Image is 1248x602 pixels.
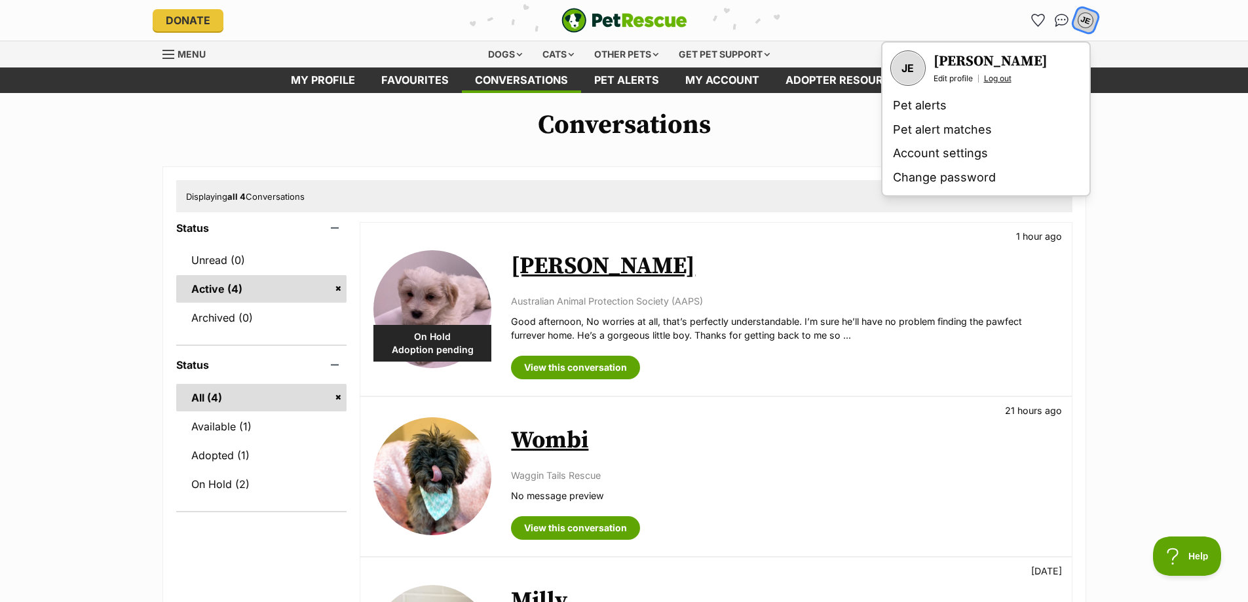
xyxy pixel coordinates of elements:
strong: all 4 [227,191,246,202]
div: Get pet support [670,41,779,67]
img: Wombi [373,417,491,535]
div: On Hold [373,325,491,362]
span: Displaying Conversations [186,191,305,202]
a: Unread (0) [176,246,347,274]
a: Active (4) [176,275,347,303]
a: Wombi [511,426,588,455]
a: [PERSON_NAME] [511,252,695,281]
a: Change password [888,166,1084,190]
h3: [PERSON_NAME] [934,52,1048,71]
a: Your profile [890,50,926,86]
button: My account [1072,7,1099,33]
a: Adopter resources [772,67,918,93]
p: 1 hour ago [1016,229,1062,243]
a: Pet alert matches [888,118,1084,142]
a: Account settings [888,141,1084,166]
img: logo-e224e6f780fb5917bec1dbf3a21bbac754714ae5b6737aabdf751b685950b380.svg [561,8,687,33]
iframe: Help Scout Beacon - Open [1153,536,1222,576]
a: Favourites [1028,10,1049,31]
a: Favourites [368,67,462,93]
a: Adopted (1) [176,442,347,469]
p: Waggin Tails Rescue [511,468,1058,482]
a: Conversations [1051,10,1072,31]
p: Good afternoon, No worries at all, that’s perfectly understandable. I’m sure he’ll have no proble... [511,314,1058,343]
a: Pet alerts [581,67,672,93]
a: My account [672,67,772,93]
a: Your profile [934,52,1048,71]
a: On Hold (2) [176,470,347,498]
p: [DATE] [1031,564,1062,578]
div: Cats [533,41,583,67]
header: Status [176,359,347,371]
a: Pet alerts [888,94,1084,118]
a: Donate [153,9,223,31]
p: No message preview [511,489,1058,502]
span: Menu [178,48,206,60]
p: 21 hours ago [1005,404,1062,417]
a: My profile [278,67,368,93]
a: Edit profile [934,73,973,84]
div: JE [1077,12,1094,29]
header: Status [176,222,347,234]
span: Adoption pending [373,343,491,356]
a: Available (1) [176,413,347,440]
p: Australian Animal Protection Society (AAPS) [511,294,1058,308]
img: Winston [373,250,491,368]
a: All (4) [176,384,347,411]
a: PetRescue [561,8,687,33]
a: Archived (0) [176,304,347,331]
a: Log out [984,73,1012,84]
div: Other pets [585,41,668,67]
a: View this conversation [511,516,640,540]
ul: Account quick links [1028,10,1096,31]
a: View this conversation [511,356,640,379]
a: Menu [162,41,215,65]
img: chat-41dd97257d64d25036548639549fe6c8038ab92f7586957e7f3b1b290dea8141.svg [1055,14,1068,27]
div: Dogs [479,41,531,67]
div: JE [892,52,924,85]
a: conversations [462,67,581,93]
